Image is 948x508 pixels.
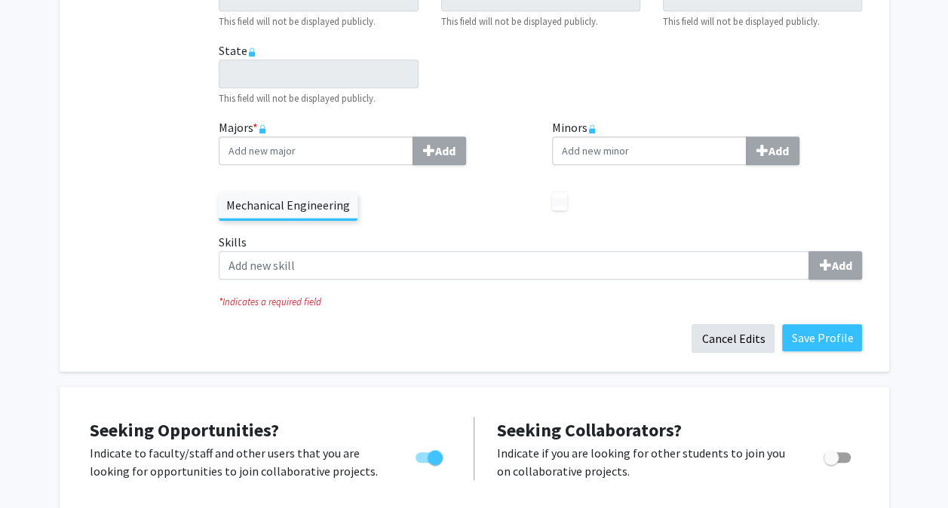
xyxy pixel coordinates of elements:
small: This field will not be displayed publicly. [219,15,376,27]
button: Majors* [413,136,466,165]
button: Skills [808,251,862,280]
small: This field will not be displayed publicly. [441,15,598,27]
b: Add [435,143,456,158]
input: Majors*Add [219,136,413,165]
label: Majors [219,118,529,165]
div: Toggle [818,444,859,467]
i: Indicates a required field [219,295,862,309]
label: Mechanical Engineering [219,192,357,218]
input: SkillsAdd [219,251,809,280]
button: Save Profile [782,324,862,351]
p: Indicate if you are looking for other students to join you on collaborative projects. [497,444,795,480]
button: Minors [746,136,799,165]
label: Minors [552,118,863,165]
b: Add [831,258,851,273]
span: Seeking Opportunities? [90,418,279,442]
b: Add [769,143,789,158]
p: Indicate to faculty/staff and other users that you are looking for opportunities to join collabor... [90,444,387,480]
button: Cancel Edits [692,324,775,353]
svg: This information is provided and automatically updated by Drexel University and is not editable o... [247,47,256,57]
small: This field will not be displayed publicly. [663,15,820,27]
label: State [219,41,256,60]
div: Toggle [410,444,451,467]
small: This field will not be displayed publicly. [219,92,376,104]
iframe: Chat [11,440,64,497]
label: Skills [219,233,862,280]
span: Seeking Collaborators? [497,418,682,442]
input: MinorsAdd [552,136,747,165]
